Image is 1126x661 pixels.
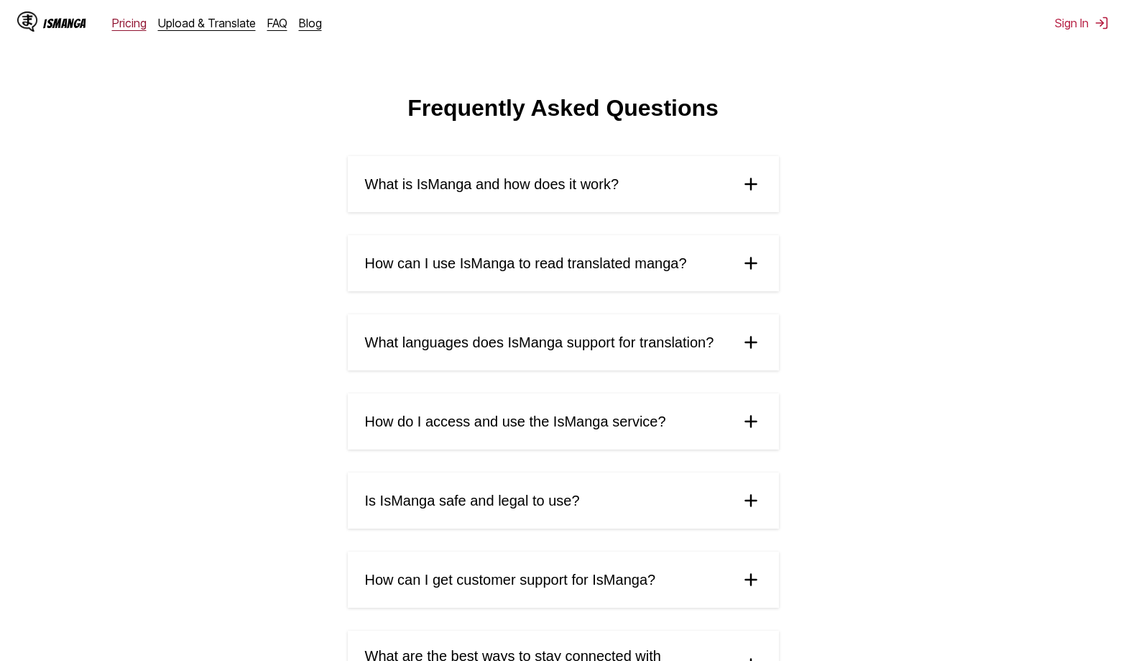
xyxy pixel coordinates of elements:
div: IsManga [43,17,86,30]
span: Is IsManga safe and legal to use? [365,493,580,509]
img: plus [740,569,762,591]
span: How do I access and use the IsManga service? [365,414,666,430]
img: IsManga Logo [17,12,37,32]
summary: How can I use IsManga to read translated manga? [348,235,779,291]
summary: How can I get customer support for IsManga? [348,552,779,608]
img: plus [740,332,762,353]
summary: What languages does IsManga support for translation? [348,314,779,370]
a: FAQ [267,16,287,30]
img: Sign out [1094,16,1109,30]
summary: Is IsManga safe and legal to use? [348,473,779,529]
a: IsManga LogoIsManga [17,12,112,35]
img: plus [740,411,762,432]
img: plus [740,490,762,511]
span: What is IsManga and how does it work? [365,176,619,193]
img: plus [740,173,762,195]
span: How can I use IsManga to read translated manga? [365,255,687,272]
a: Blog [299,16,322,30]
span: What languages does IsManga support for translation? [365,334,714,351]
summary: What is IsManga and how does it work? [348,156,779,212]
h1: Frequently Asked Questions [407,95,719,122]
span: How can I get customer support for IsManga? [365,572,656,588]
a: Upload & Translate [158,16,256,30]
summary: How do I access and use the IsManga service? [348,393,779,450]
button: Sign In [1055,16,1109,30]
a: Pricing [112,16,147,30]
img: plus [740,252,762,274]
